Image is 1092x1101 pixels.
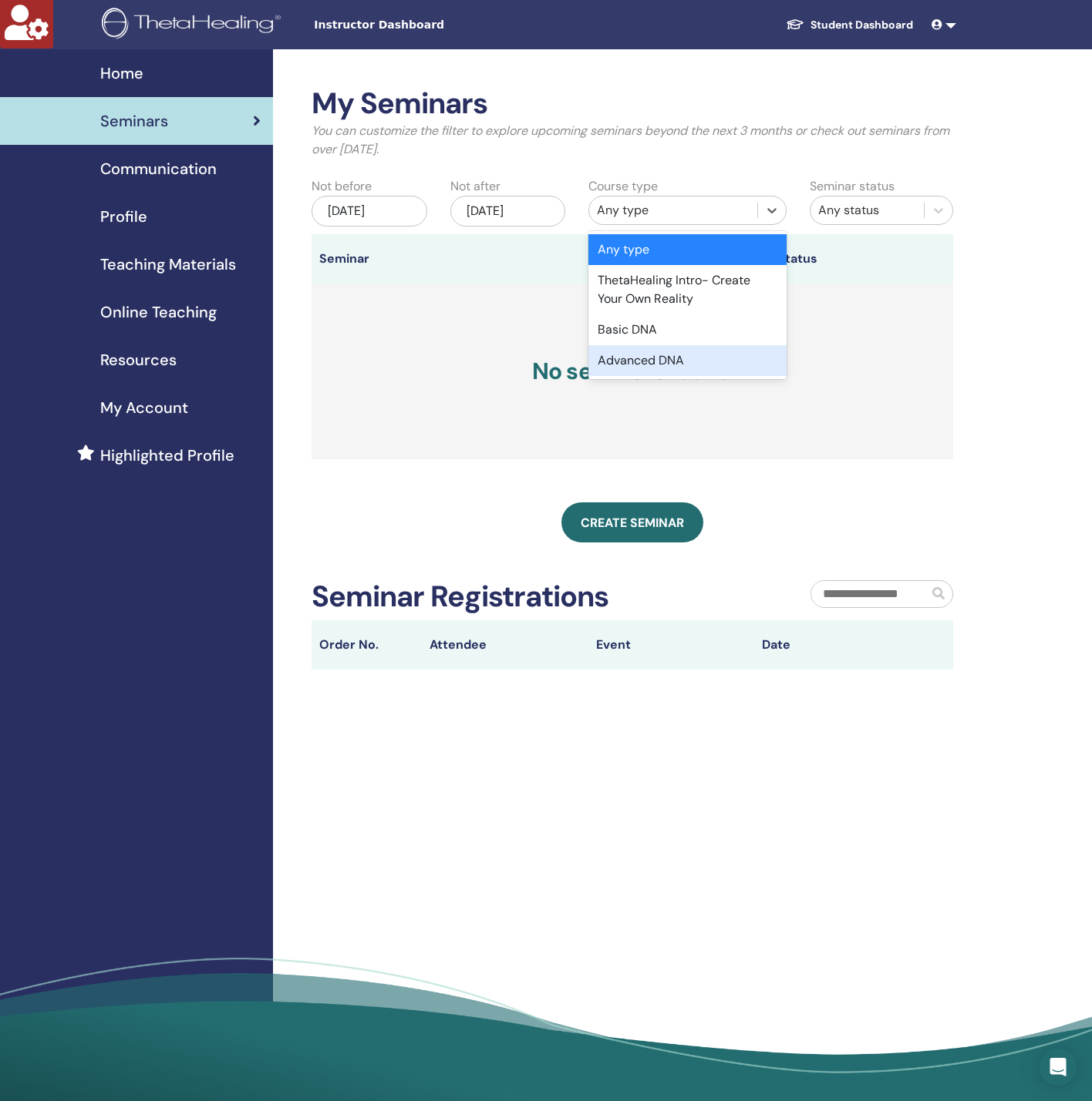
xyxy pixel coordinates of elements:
[314,17,545,33] span: Instructor Dashboard
[588,314,787,345] div: Basic DNA
[100,300,217,324] span: Online Teaching
[597,201,750,220] div: Any type
[312,122,953,159] p: You can customize the filter to explore upcoming seminars beyond the next 3 months or check out s...
[561,502,703,542] a: Create seminar
[754,620,920,670] th: Date
[312,177,372,196] label: Not before
[100,157,217,180] span: Communication
[100,253,236,276] span: Teaching Materials
[588,177,658,196] label: Course type
[102,8,286,42] img: logo.png
[100,109,168,133] span: Seminars
[773,11,925,39] a: Student Dashboard
[100,348,177,371] span: Resources
[588,345,787,376] div: Advanced DNA
[100,444,234,467] span: Highlighted Profile
[588,234,787,265] div: Any type
[1040,1049,1077,1086] div: Open Intercom Messenger
[100,396,188,419] span: My Account
[422,620,588,670] th: Attendee
[450,196,566,227] div: [DATE]
[588,265,787,314] div: ThetaHealing Intro- Create Your Own Reality
[100,205,147,228] span: Profile
[810,177,895,196] label: Seminar status
[312,86,953,122] h2: My Seminars
[100,62,143,85] span: Home
[588,620,754,670] th: Event
[312,284,953,459] h3: No seminars found
[312,620,422,670] th: Order No.
[770,234,922,284] th: Status
[312,579,608,615] h2: Seminar Registrations
[581,515,684,531] span: Create seminar
[450,177,501,196] label: Not after
[818,201,916,220] div: Any status
[312,234,413,284] th: Seminar
[312,196,427,227] div: [DATE]
[786,18,804,31] img: graduation-cap-white.svg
